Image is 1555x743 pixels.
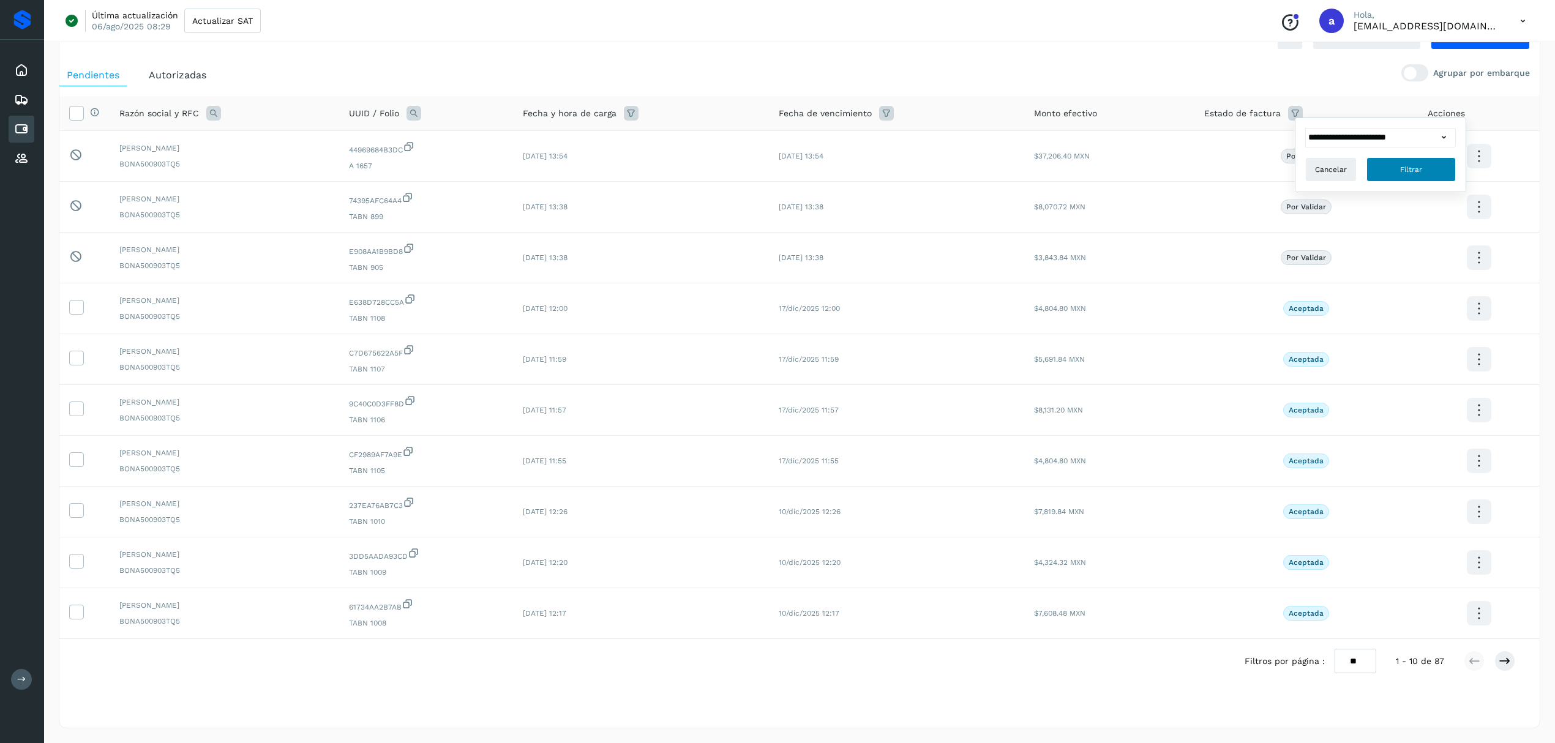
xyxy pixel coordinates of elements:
[119,463,329,474] span: BONA500903TQ5
[1204,107,1281,120] span: Estado de factura
[349,141,503,155] span: 44969684B3DC
[349,547,503,562] span: 3DD5AADA93CD
[779,355,839,364] span: 17/dic/2025 11:59
[349,242,503,257] span: E908AA1B9BD8
[349,414,503,425] span: TABN 1106
[523,558,568,567] span: [DATE] 12:20
[349,344,503,359] span: C7D675622A5F
[523,507,568,516] span: [DATE] 12:26
[119,209,329,220] span: BONA500903TQ5
[1034,304,1086,313] span: $4,804.80 MXN
[349,192,503,206] span: 74395AFC64A4
[1034,507,1084,516] span: $7,819.84 MXN
[349,160,503,171] span: A 1657
[119,447,329,458] span: [PERSON_NAME]
[349,496,503,511] span: 237EA76AB7C3
[149,69,206,81] span: Autorizadas
[119,159,329,170] span: BONA500903TQ5
[1034,609,1085,618] span: $7,608.48 MXN
[119,362,329,373] span: BONA500903TQ5
[349,262,503,273] span: TABN 905
[9,57,34,84] div: Inicio
[119,244,329,255] span: [PERSON_NAME]
[119,295,329,306] span: [PERSON_NAME]
[1034,253,1086,262] span: $3,843.84 MXN
[1034,107,1097,120] span: Monto efectivo
[1396,655,1444,668] span: 1 - 10 de 87
[779,609,839,618] span: 10/dic/2025 12:17
[779,406,839,414] span: 17/dic/2025 11:57
[1034,558,1086,567] span: $4,324.32 MXN
[119,346,329,357] span: [PERSON_NAME]
[1289,304,1324,313] p: Aceptada
[779,457,839,465] span: 17/dic/2025 11:55
[119,549,329,560] span: [PERSON_NAME]
[119,107,199,120] span: Razón social y RFC
[1034,406,1083,414] span: $8,131.20 MXN
[523,609,566,618] span: [DATE] 12:17
[523,304,568,313] span: [DATE] 12:00
[349,567,503,578] span: TABN 1009
[119,565,329,576] span: BONA500903TQ5
[1289,406,1324,414] p: Aceptada
[349,313,503,324] span: TABN 1108
[523,107,616,120] span: Fecha y hora de carga
[523,253,568,262] span: [DATE] 13:38
[9,86,34,113] div: Embarques
[779,558,841,567] span: 10/dic/2025 12:20
[349,618,503,629] span: TABN 1008
[67,69,119,81] span: Pendientes
[1245,655,1325,668] span: Filtros por página :
[1034,355,1085,364] span: $5,691.84 MXN
[1354,10,1501,20] p: Hola,
[92,21,171,32] p: 06/ago/2025 08:29
[119,600,329,611] span: [PERSON_NAME]
[119,193,329,204] span: [PERSON_NAME]
[779,253,823,262] span: [DATE] 13:38
[1433,68,1530,78] p: Agrupar por embarque
[349,446,503,460] span: CF2989AF7A9E
[523,203,568,211] span: [DATE] 13:38
[119,413,329,424] span: BONA500903TQ5
[523,355,566,364] span: [DATE] 11:59
[1428,107,1465,120] span: Acciones
[9,145,34,172] div: Proveedores
[349,211,503,222] span: TABN 899
[523,457,566,465] span: [DATE] 11:55
[1289,355,1324,364] p: Aceptada
[349,598,503,613] span: 61734AA2B7AB
[119,260,329,271] span: BONA500903TQ5
[119,514,329,525] span: BONA500903TQ5
[349,107,399,120] span: UUID / Folio
[523,152,568,160] span: [DATE] 13:54
[1289,507,1324,516] p: Aceptada
[1289,457,1324,465] p: Aceptada
[349,364,503,375] span: TABN 1107
[779,107,872,120] span: Fecha de vencimiento
[1034,203,1085,211] span: $8,070.72 MXN
[1034,152,1090,160] span: $37,206.40 MXN
[1286,152,1326,160] p: Por validar
[119,616,329,627] span: BONA500903TQ5
[779,152,823,160] span: [DATE] 13:54
[184,9,261,33] button: Actualizar SAT
[119,143,329,154] span: [PERSON_NAME]
[349,516,503,527] span: TABN 1010
[779,507,841,516] span: 10/dic/2025 12:26
[349,293,503,308] span: E638D728CC5A
[349,395,503,409] span: 9C40C0D3FF8D
[119,498,329,509] span: [PERSON_NAME]
[92,10,178,21] p: Última actualización
[119,311,329,322] span: BONA500903TQ5
[1289,609,1324,618] p: Aceptada
[349,465,503,476] span: TABN 1105
[119,397,329,408] span: [PERSON_NAME]
[1354,20,1501,32] p: acruz@pakmailcentrooperativo.com
[1034,457,1086,465] span: $4,804.80 MXN
[9,116,34,143] div: Cuentas por pagar
[1289,558,1324,567] p: Aceptada
[1286,253,1326,262] p: Por validar
[779,304,840,313] span: 17/dic/2025 12:00
[779,203,823,211] span: [DATE] 13:38
[192,17,253,25] span: Actualizar SAT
